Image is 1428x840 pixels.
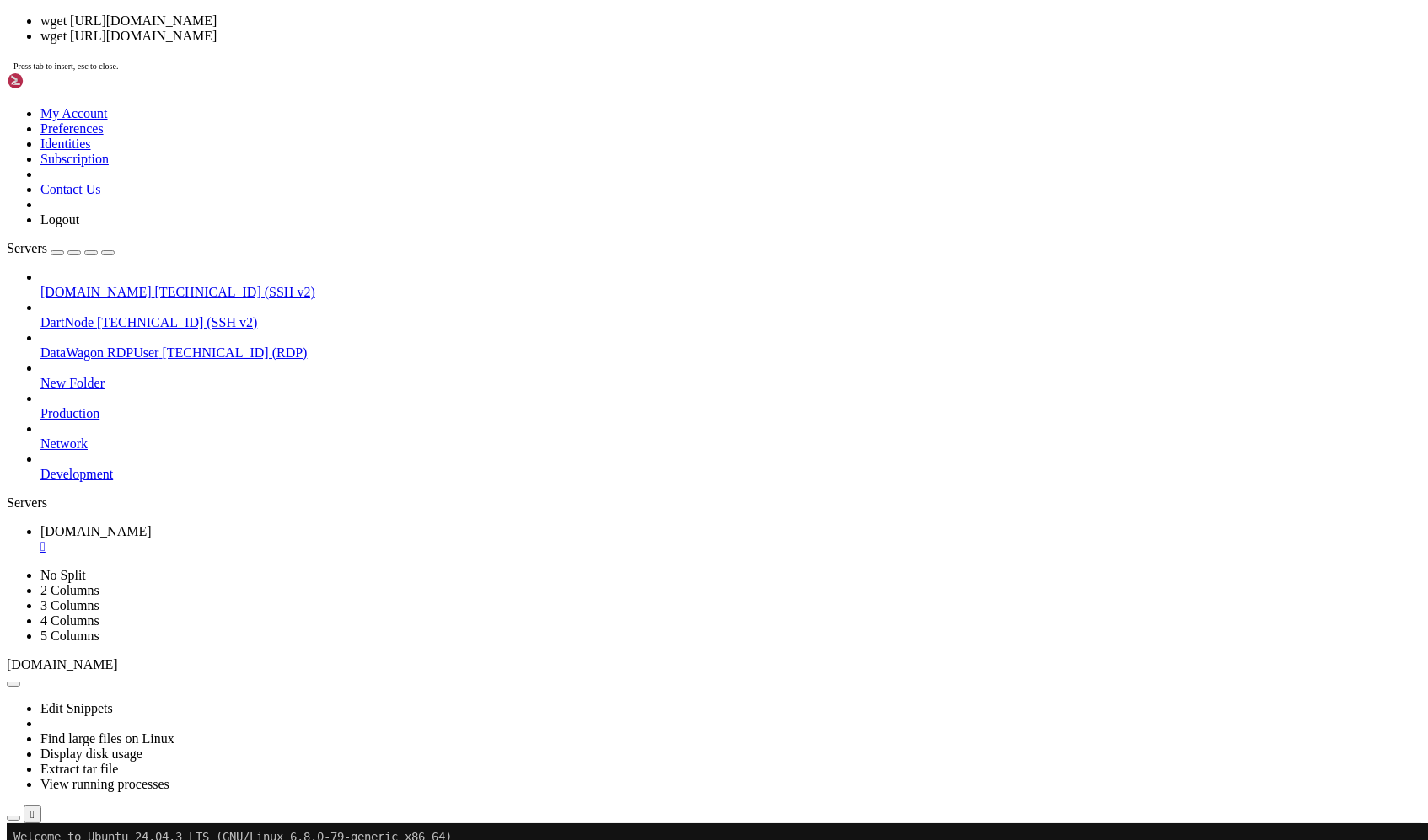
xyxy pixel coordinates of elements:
[40,613,99,628] a: 4 Columns
[7,657,118,671] span: [DOMAIN_NAME]
[7,7,1207,21] x-row: Welcome to Ubuntu 24.04.3 LTS (GNU/Linux 6.8.0-79-generic x86_64)
[40,391,1421,421] li: Production
[40,345,158,360] span: DataWagon RDPUser
[30,808,35,821] div: 
[40,406,99,420] span: Production
[40,330,1421,361] li: DataWagon RDPUser [TECHNICAL_ID] (RDP)
[40,762,118,776] a: Extract tar file
[40,436,1421,452] a: Network
[40,361,1421,391] li: New Folder
[40,106,108,120] a: My Account
[40,285,1421,300] a: [DOMAIN_NAME] [TECHNICAL_ID] (SSH v2)
[97,315,257,329] span: [TECHNICAL_ID] (SSH v2)
[40,731,174,746] a: Find large files on Linux
[40,583,99,597] a: 2 Columns
[40,746,142,761] a: Display disk usage
[40,406,1421,421] a: Production
[7,72,104,89] img: Shellngn
[40,539,1421,554] a: 
[7,203,1207,217] x-row: Expanded Security Maintenance for Applications is not enabled.
[7,35,1207,49] x-row: * Documentation: [URL][DOMAIN_NAME]
[162,345,307,360] span: [TECHNICAL_ID] (RDP)
[40,152,109,166] a: Subscription
[7,91,1207,105] x-row: System information as of [DATE]
[155,285,315,299] span: [TECHNICAL_ID] (SSH v2)
[7,49,1207,63] x-row: * Management: [URL][DOMAIN_NAME]
[40,285,152,299] span: [DOMAIN_NAME]
[40,315,94,329] span: DartNode
[40,13,1421,29] li: wget [URL][DOMAIN_NAME]
[40,29,1421,44] li: wget [URL][DOMAIN_NAME]
[7,161,1207,175] x-row: Swap usage: 0%
[40,524,1421,554] a: usnyc-r1.blazar.live
[40,467,1421,482] a: Development
[40,777,169,791] a: View running processes
[40,701,113,715] a: Edit Snippets
[40,568,86,582] a: No Split
[7,119,1207,133] x-row: System load: 0.08 Processes: 134
[13,62,118,71] span: Press tab to insert, esc to close.
[7,273,1207,287] x-row: See [URL][DOMAIN_NAME] or run: sudo pro status
[163,329,169,343] div: (22, 23)
[40,182,101,196] a: Contact Us
[40,315,1421,330] a: DartNode [TECHNICAL_ID] (SSH v2)
[7,231,1207,245] x-row: 0 updates can be applied immediately.
[40,121,104,136] a: Preferences
[40,136,91,151] a: Identities
[40,376,105,390] span: New Folder
[7,241,115,255] a: Servers
[7,147,1207,161] x-row: Memory usage: 2% IPv4 address for eth0: [TECHNICAL_ID]
[7,495,1421,511] div: Servers
[24,805,41,823] button: 
[7,133,1207,147] x-row: Usage of /: 2.9% of 76.45GB Users logged in: 0
[40,345,1421,361] a: DataWagon RDPUser [TECHNICAL_ID] (RDP)
[7,315,1207,329] x-row: Last login: [DATE] from [TECHNICAL_ID]
[40,598,99,613] a: 3 Columns
[40,436,88,451] span: Network
[40,467,113,481] span: Development
[40,452,1421,482] li: Development
[7,241,47,255] span: Servers
[40,270,1421,300] li: [DOMAIN_NAME] [TECHNICAL_ID] (SSH v2)
[40,376,1421,391] a: New Folder
[40,212,79,227] a: Logout
[40,300,1421,330] li: DartNode [TECHNICAL_ID] (SSH v2)
[7,329,1207,343] x-row: root@usnyc-r1:~# wget
[40,629,99,643] a: 5 Columns
[7,259,1207,273] x-row: Enable ESM Apps to receive additional future security updates.
[40,421,1421,452] li: Network
[40,524,152,538] span: [DOMAIN_NAME]
[7,63,1207,78] x-row: * Support: [URL][DOMAIN_NAME]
